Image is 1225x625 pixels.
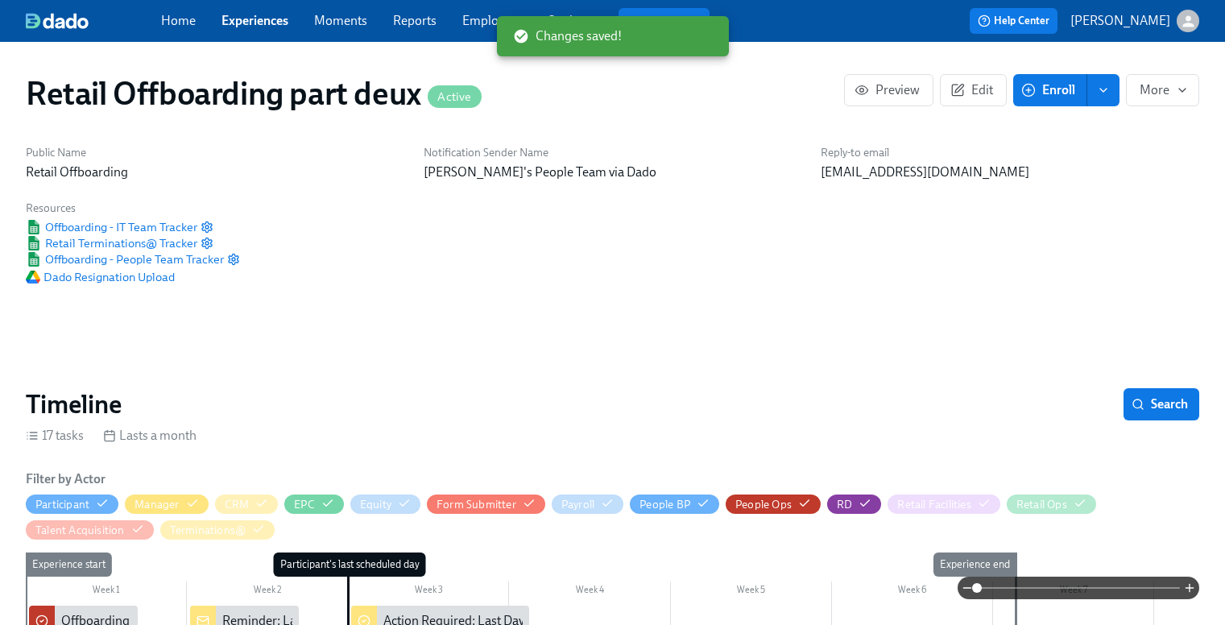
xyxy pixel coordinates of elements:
[26,271,40,284] img: Google Drive
[1070,12,1170,30] p: [PERSON_NAME]
[221,13,288,28] a: Experiences
[215,495,279,514] button: CRM
[1087,74,1119,106] button: enroll
[1016,497,1067,512] div: Hide Retail Ops
[844,74,933,106] button: Preview
[284,495,344,514] button: EPC
[26,251,224,267] a: Google SheetOffboarding - People Team Tracker
[1007,495,1096,514] button: Retail Ops
[170,523,246,538] div: Hide Terminations@
[26,236,42,250] img: Google Sheet
[940,74,1007,106] button: Edit
[552,495,623,514] button: Payroll
[26,163,404,181] p: Retail Offboarding
[1070,10,1199,32] button: [PERSON_NAME]
[1124,388,1199,420] button: Search
[161,13,196,28] a: Home
[35,523,125,538] div: Hide Talent Acquisition
[26,13,161,29] a: dado
[103,427,197,445] div: Lasts a month
[639,497,690,512] div: Hide People BP
[26,495,118,514] button: Participant
[978,13,1049,29] span: Help Center
[26,252,42,267] img: Google Sheet
[26,269,175,285] a: Google DriveDado Resignation Upload
[35,497,89,512] div: Hide Participant
[726,495,821,514] button: People Ops
[360,497,391,512] div: Hide Equity
[26,145,404,160] h6: Public Name
[837,497,852,512] div: Hide RD
[933,553,1016,577] div: Experience end
[26,251,224,267] span: Offboarding - People Team Tracker
[26,201,240,216] h6: Resources
[26,235,197,251] a: Google SheetRetail Terminations@ Tracker
[897,497,970,512] div: Hide Retail Facilities
[888,495,999,514] button: Retail Facilities
[26,74,482,113] h1: Retail Offboarding part deux
[424,163,802,181] p: [PERSON_NAME]'s People Team via Dado
[26,427,84,445] div: 17 tasks
[437,497,516,512] div: Hide Form Submitter
[26,553,112,577] div: Experience start
[26,219,197,235] span: Offboarding - IT Team Tracker
[630,495,719,514] button: People BP
[26,235,197,251] span: Retail Terminations@ Tracker
[427,495,545,514] button: Form Submitter
[125,495,208,514] button: Manager
[1024,82,1075,98] span: Enroll
[858,82,920,98] span: Preview
[1013,74,1087,106] button: Enroll
[619,8,710,34] button: Review us on G2
[1140,82,1186,98] span: More
[428,91,481,103] span: Active
[26,470,106,488] h6: Filter by Actor
[26,220,42,234] img: Google Sheet
[462,13,523,28] a: Employees
[393,13,437,28] a: Reports
[160,520,275,540] button: Terminations@
[821,163,1199,181] p: [EMAIL_ADDRESS][DOMAIN_NAME]
[424,145,802,160] h6: Notification Sender Name
[513,27,622,45] span: Changes saved!
[225,497,250,512] div: Hide CRM
[314,13,367,28] a: Moments
[26,13,89,29] img: dado
[821,145,1199,160] h6: Reply-to email
[735,497,792,512] div: Hide People Ops
[561,497,594,512] div: Hide Payroll
[135,497,179,512] div: Hide Manager
[1135,396,1188,412] span: Search
[26,269,175,285] span: Dado Resignation Upload
[26,388,122,420] h2: Timeline
[26,520,154,540] button: Talent Acquisition
[1126,74,1199,106] button: More
[970,8,1057,34] button: Help Center
[350,495,420,514] button: Equity
[827,495,881,514] button: RD
[274,553,426,577] div: Participant's last scheduled day
[294,497,315,512] div: Hide EPC
[26,219,197,235] a: Google SheetOffboarding - IT Team Tracker
[954,82,993,98] span: Edit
